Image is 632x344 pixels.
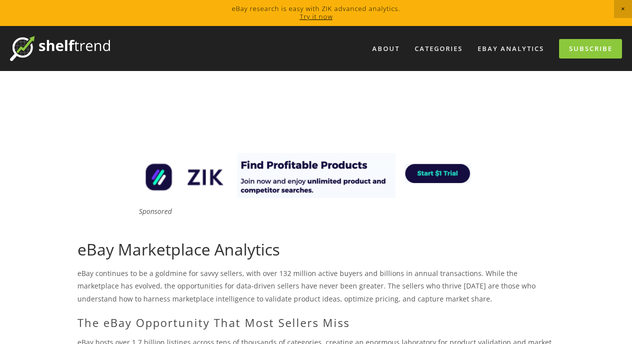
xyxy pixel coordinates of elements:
a: Subscribe [559,39,622,58]
a: Try it now [300,12,333,21]
h1: eBay Marketplace Analytics [77,240,555,259]
a: About [366,40,406,57]
p: eBay continues to be a goldmine for savvy sellers, with over 132 million active buyers and billio... [77,267,555,305]
h2: The eBay Opportunity That Most Sellers Miss [77,316,555,329]
a: eBay Analytics [471,40,551,57]
em: Sponsored [139,206,172,216]
img: ShelfTrend [10,36,110,61]
div: Categories [408,40,469,57]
